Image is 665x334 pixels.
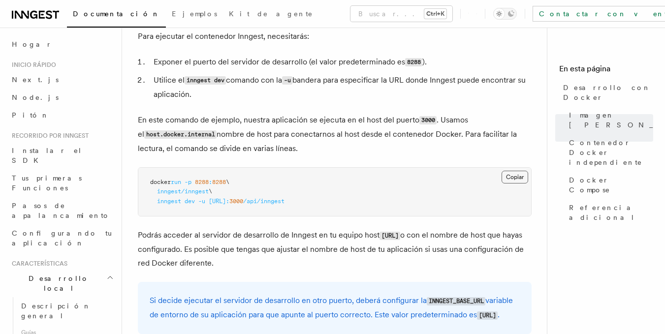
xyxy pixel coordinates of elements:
[8,106,116,124] a: Pitón
[17,297,116,325] a: Descripción general
[154,57,405,66] font: Exponer el puerto del servidor de desarrollo (el valor predeterminado es
[565,199,653,226] a: Referencia adicional
[8,197,116,224] a: Pasos de apalancamiento
[405,58,422,66] code: 8288
[12,61,56,68] font: Inicio rápido
[229,198,243,205] span: 3000
[172,10,217,18] font: Ejemplos
[419,116,437,124] code: 3000
[73,10,160,18] font: Documentación
[12,202,110,219] font: Pasos de apalancamiento
[157,198,181,205] span: inngest
[380,232,400,240] code: [URL]
[185,198,195,205] span: dev
[565,171,653,199] a: Docker Compose
[358,10,420,18] font: Buscar...
[138,230,524,268] font: o con el nombre de host que hayas configurado. Es posible que tengas que ajustar el nombre de hos...
[565,106,653,134] a: Imagen [PERSON_NAME]
[138,115,468,139] font: . Usamos el
[29,274,89,292] font: Desarrollo local
[223,3,319,27] a: Kit de agente
[209,179,212,185] span: :
[12,260,67,267] font: Características
[493,8,517,20] button: Activar o desactivar el modo oscuro
[502,171,528,183] button: Copiar
[166,3,223,27] a: Ejemplos
[138,129,517,153] font: nombre de host para conectarnos al host desde el contenedor Docker. Para facilitar la lectura, el...
[209,188,212,195] span: \
[157,188,209,195] span: inngest/inngest
[282,76,292,85] code: -u
[350,6,452,22] button: Buscar...Ctrl+K
[226,75,282,85] font: comando con la
[559,79,653,106] a: Desarrollo con Docker
[212,179,226,185] span: 8288
[422,57,427,66] font: ).
[138,115,419,124] font: En este comando de ejemplo, nuestra aplicación se ejecuta en el host del puerto
[171,179,181,185] span: run
[427,297,485,305] code: INNGEST_BASE_URL
[8,35,116,53] a: Hogar
[138,230,380,240] font: Podrás acceder al servidor de desarrollo de Inngest en tu equipo host
[8,89,116,106] a: Node.js
[226,179,229,185] span: \
[144,130,217,139] code: host.docker.internal
[12,111,49,119] font: Pitón
[154,75,526,99] font: bandera para especificar la URL donde Inngest puede encontrar su aplicación.
[209,198,229,205] span: [URL]:
[559,64,610,73] font: En esta página
[498,310,500,319] font: .
[195,179,209,185] span: 8288
[150,179,171,185] span: docker
[477,311,498,320] code: [URL]
[198,198,205,205] span: -u
[424,9,446,19] kbd: Ctrl+K
[8,169,116,197] a: Tus primeras Funciones
[185,179,191,185] span: -p
[565,134,653,171] a: Contenedor Docker independiente
[8,224,116,252] a: Configurando tu aplicación
[12,174,82,192] font: Tus primeras Funciones
[8,71,116,89] a: Next.js
[185,76,226,85] code: inngest dev
[12,93,59,101] font: Node.js
[12,132,89,139] font: Recorrido por Inngest
[569,204,638,221] font: Referencia adicional
[21,302,91,320] font: Descripción general
[12,147,82,164] font: Instalar el SDK
[12,40,52,48] font: Hogar
[8,142,116,169] a: Instalar el SDK
[12,229,112,247] font: Configurando tu aplicación
[150,296,427,305] font: Si decide ejecutar el servidor de desarrollo en otro puerto, deberá configurar la
[8,270,116,297] button: Desarrollo local
[138,31,309,41] font: Para ejecutar el contenedor Inngest, necesitarás:
[154,75,185,85] font: Utilice el
[243,198,285,205] span: /api/inngest
[67,3,166,28] a: Documentación
[569,176,610,194] font: Docker Compose
[569,139,642,166] font: Contenedor Docker independiente
[12,76,59,84] font: Next.js
[563,84,651,101] font: Desarrollo con Docker
[229,10,313,18] font: Kit de agente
